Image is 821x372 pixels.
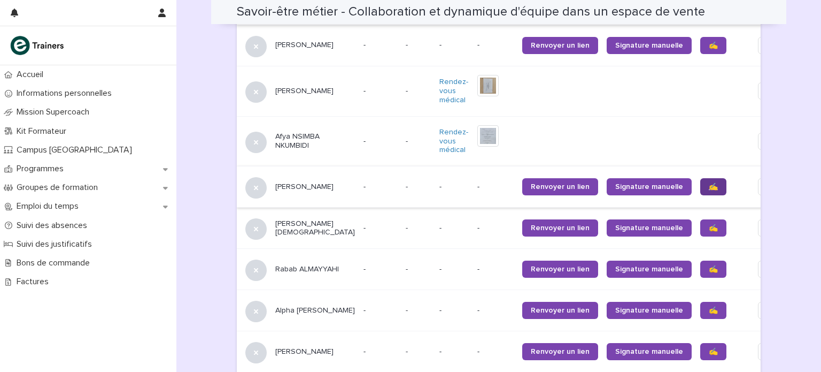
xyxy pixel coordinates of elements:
[615,307,683,314] span: Signature manuelle
[237,208,807,249] tr: [PERSON_NAME][DEMOGRAPHIC_DATA]--- --Renvoyer un lienSignature manuelle✍️Edit
[275,87,355,96] p: [PERSON_NAME]
[12,183,106,193] p: Groupes de formation
[709,183,718,191] span: ✍️
[758,343,789,360] button: Edit
[758,261,789,278] button: Edit
[237,166,807,208] tr: [PERSON_NAME]--- --Renvoyer un lienSignature manuelle✍️Edit
[12,107,98,117] p: Mission Supercoach
[700,261,726,278] a: ✍️
[406,222,410,233] p: -
[275,265,355,274] p: Rabab ALMAYYAHI
[237,25,807,66] tr: [PERSON_NAME]--- --Renvoyer un lienSignature manuelle✍️Edit
[439,306,469,315] p: -
[607,178,692,195] a: Signature manuelle
[12,239,100,249] p: Suivi des justificatifs
[700,178,726,195] a: ✍️
[709,224,718,232] span: ✍️
[709,42,718,49] span: ✍️
[275,132,355,150] p: Afya NSIMBA NKUMBIDI
[522,37,598,54] a: Renvoyer un lien
[700,302,726,319] a: ✍️
[522,302,598,319] a: Renvoyer un lien
[12,258,98,268] p: Bons de commande
[275,306,355,315] p: Alpha [PERSON_NAME]
[9,35,67,56] img: K0CqGN7SDeD6s4JG8KQk
[237,116,807,166] tr: Afya NSIMBA NKUMBIDI--- Rendez-vous médical Edit
[531,265,590,273] span: Renvoyer un lien
[363,224,397,233] p: -
[406,304,410,315] p: -
[700,37,726,54] a: ✍️
[607,261,692,278] a: Signature manuelle
[607,343,692,360] a: Signature manuelle
[531,307,590,314] span: Renvoyer un lien
[363,306,397,315] p: -
[607,219,692,237] a: Signature manuelle
[406,263,410,274] p: -
[615,348,683,355] span: Signature manuelle
[439,224,469,233] p: -
[709,307,718,314] span: ✍️
[709,265,718,273] span: ✍️
[363,183,397,192] p: -
[406,180,410,192] p: -
[12,164,72,174] p: Programmes
[758,178,789,195] button: Edit
[439,183,469,192] p: -
[406,39,410,50] p: -
[406,85,410,96] p: -
[758,302,789,319] button: Edit
[615,265,683,273] span: Signature manuelle
[275,183,355,192] p: [PERSON_NAME]
[439,41,469,50] p: -
[275,41,355,50] p: [PERSON_NAME]
[758,133,789,150] button: Edit
[531,348,590,355] span: Renvoyer un lien
[237,290,807,331] tr: Alpha [PERSON_NAME]--- --Renvoyer un lienSignature manuelle✍️Edit
[406,345,410,356] p: -
[522,219,598,237] a: Renvoyer un lien
[758,37,789,54] button: Edit
[237,66,807,116] tr: [PERSON_NAME]--- Rendez-vous médical Edit
[275,219,355,238] p: [PERSON_NAME][DEMOGRAPHIC_DATA]
[237,4,705,20] h2: Savoir-être métier - Collaboration et dynamique d'équipe dans un espace de vente
[363,137,397,146] p: -
[615,42,683,49] span: Signature manuelle
[522,343,598,360] a: Renvoyer un lien
[700,219,726,237] a: ✍️
[477,306,514,315] p: -
[12,126,75,136] p: Kit Formateur
[477,265,514,274] p: -
[758,219,789,237] button: Edit
[758,82,789,100] button: Edit
[615,224,683,232] span: Signature manuelle
[531,42,590,49] span: Renvoyer un lien
[12,70,52,80] p: Accueil
[439,128,469,155] a: Rendez-vous médical
[700,343,726,360] a: ✍️
[531,224,590,232] span: Renvoyer un lien
[275,347,355,356] p: [PERSON_NAME]
[522,178,598,195] a: Renvoyer un lien
[709,348,718,355] span: ✍️
[363,347,397,356] p: -
[477,224,514,233] p: -
[607,37,692,54] a: Signature manuelle
[363,265,397,274] p: -
[615,183,683,191] span: Signature manuelle
[439,265,469,274] p: -
[363,41,397,50] p: -
[439,78,469,104] a: Rendez-vous médical
[363,87,397,96] p: -
[12,221,96,231] p: Suivi des absences
[477,347,514,356] p: -
[439,347,469,356] p: -
[531,183,590,191] span: Renvoyer un lien
[607,302,692,319] a: Signature manuelle
[12,277,57,287] p: Factures
[12,201,87,211] p: Emploi du temps
[522,261,598,278] a: Renvoyer un lien
[12,88,120,98] p: Informations personnelles
[406,135,410,146] p: -
[477,41,514,50] p: -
